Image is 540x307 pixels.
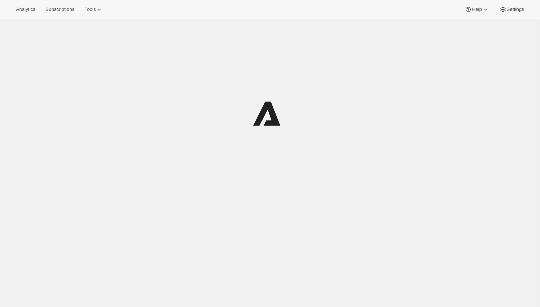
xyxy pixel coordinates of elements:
button: Tools [80,4,107,14]
button: Help [460,4,493,14]
span: Subscriptions [45,7,74,12]
span: Help [472,7,482,12]
span: Settings [507,7,524,12]
span: Analytics [16,7,35,12]
span: Tools [84,7,96,12]
button: Subscriptions [41,4,79,14]
button: Settings [495,4,528,14]
button: Analytics [12,4,40,14]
